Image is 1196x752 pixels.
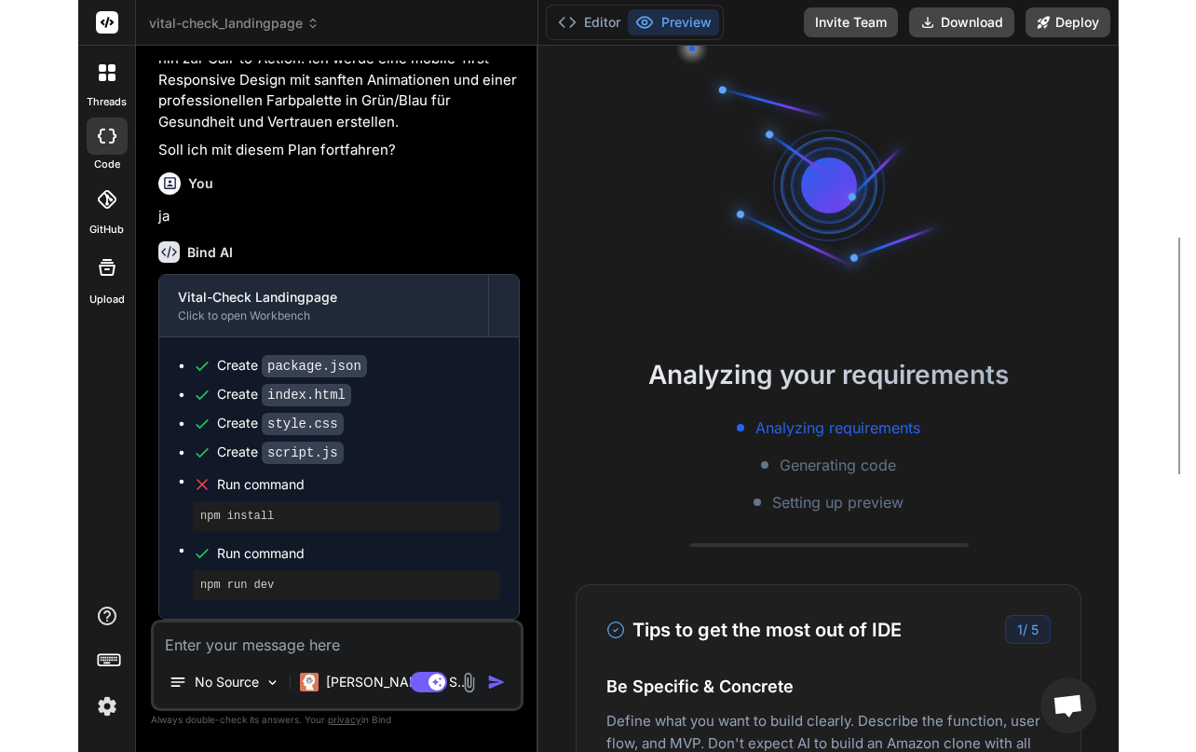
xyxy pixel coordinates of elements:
code: script.js [183,442,265,464]
span: privacy [250,714,283,725]
span: 1 [939,622,945,637]
div: / [927,615,972,644]
p: Soll ich mit diesem Plan fortfahren? [80,140,442,161]
span: Setting up preview [694,491,825,513]
h2: Analyzing your requirements [460,355,1040,394]
p: [PERSON_NAME] 4 S.. [248,673,387,691]
span: Generating code [701,454,818,476]
button: Deploy [947,7,1032,37]
button: Download [831,7,936,37]
pre: npm run dev [122,578,415,593]
h6: You [110,174,135,193]
label: code [16,157,42,172]
button: Preview [550,9,641,35]
button: Vital-Check LandingpageClick to open Workbench [81,275,410,336]
div: Create [139,356,289,376]
p: No Source [116,673,181,691]
span: Run command [139,475,422,494]
img: settings [13,690,45,722]
span: Analyzing requirements [677,417,842,439]
label: GitHub [11,222,46,238]
img: Pick Models [186,675,202,690]
p: Always double-check its answers. Your in Bind [73,711,445,729]
div: Create [139,385,273,404]
img: Claude 4 Sonnet [222,673,240,691]
div: Create [139,443,265,462]
pre: npm install [122,509,415,524]
div: Create [139,414,265,433]
span: 5 [953,622,960,637]
div: Click to open Workbench [100,308,391,323]
img: attachment [380,672,401,693]
h3: Tips to get the most out of IDE [528,616,823,644]
h4: Be Specific & Concrete [528,674,972,699]
img: icon [409,673,428,691]
label: threads [8,94,48,110]
code: style.css [183,413,265,435]
h6: Bind AI [109,243,155,262]
code: package.json [183,355,289,377]
div: Vital-Check Landingpage [100,288,391,307]
button: Invite Team [726,7,820,37]
span: Run command [139,544,422,563]
div: Chat öffnen [962,677,1018,733]
span: vital-check_landingpage [71,14,241,33]
code: index.html [183,384,273,406]
button: Editor [472,9,550,35]
label: Upload [11,292,47,308]
p: ja [80,206,442,227]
